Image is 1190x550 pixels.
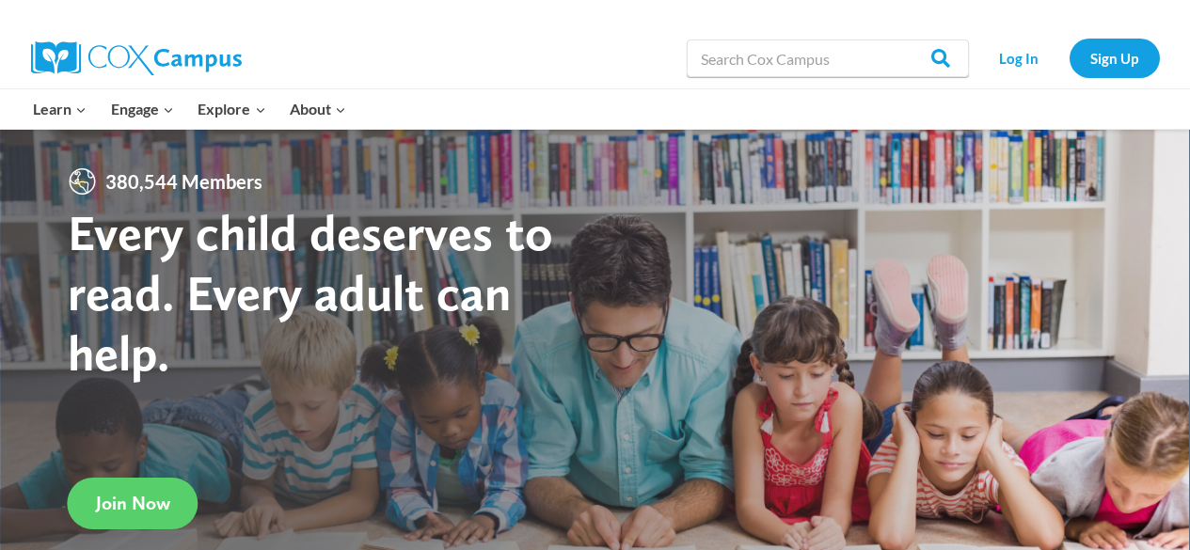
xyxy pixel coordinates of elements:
span: Engage [111,97,174,121]
span: About [290,97,346,121]
nav: Secondary Navigation [978,39,1160,77]
span: Learn [33,97,87,121]
input: Search Cox Campus [687,39,969,77]
strong: Every child deserves to read. Every adult can help. [68,202,553,382]
img: Cox Campus [31,41,242,75]
a: Join Now [68,478,198,529]
nav: Primary Navigation [22,89,358,129]
span: Explore [198,97,265,121]
a: Sign Up [1070,39,1160,77]
a: Log In [978,39,1060,77]
span: 380,544 Members [98,166,270,196]
span: Join Now [96,492,170,514]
